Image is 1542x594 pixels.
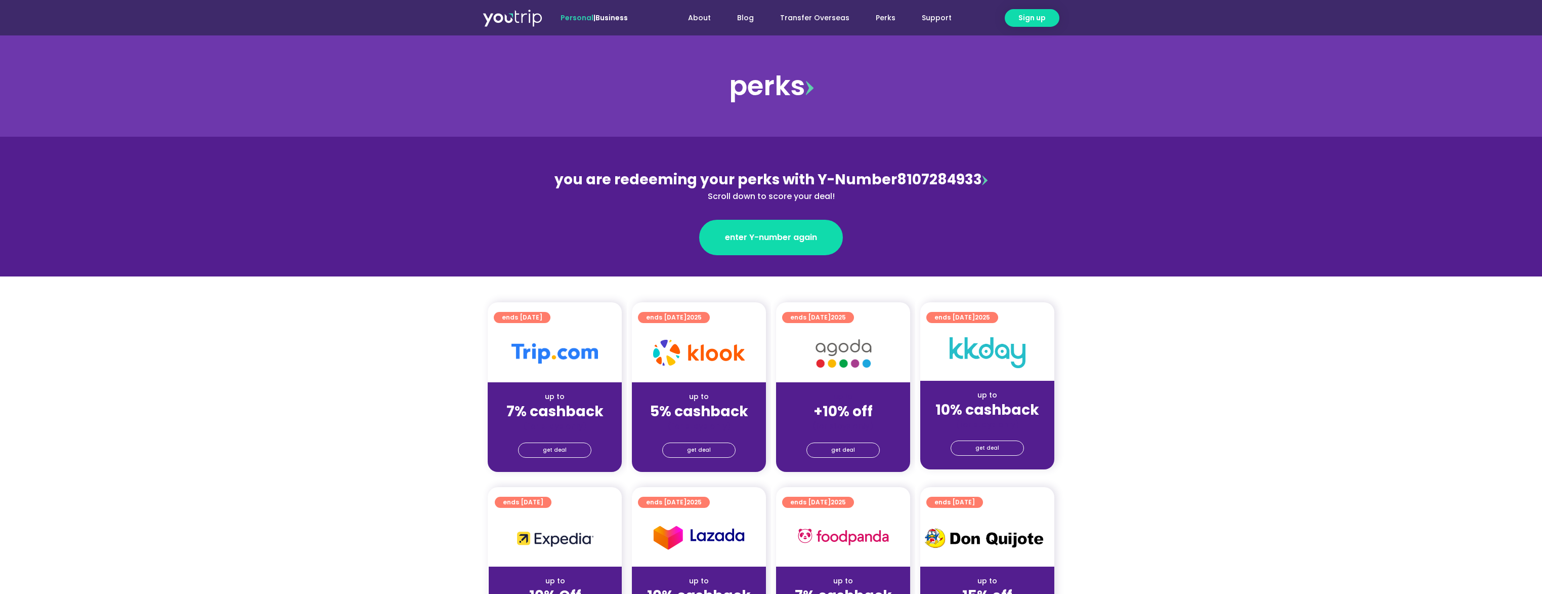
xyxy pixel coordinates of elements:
div: up to [784,576,902,586]
span: 2025 [687,313,702,322]
div: (for stays only) [640,421,758,431]
span: up to [834,391,852,402]
a: get deal [806,443,880,458]
strong: 7% cashback [506,402,604,421]
span: ends [DATE] [646,312,702,323]
a: About [675,9,724,27]
span: ends [DATE] [790,497,846,508]
span: ends [DATE] [934,312,990,323]
span: you are redeeming your perks with Y-Number [554,170,897,189]
span: | [561,13,628,23]
a: ends [DATE]2025 [638,312,710,323]
div: up to [497,576,614,586]
a: get deal [662,443,736,458]
a: ends [DATE]2025 [782,312,854,323]
a: ends [DATE]2025 [926,312,998,323]
span: ends [DATE] [790,312,846,323]
div: up to [640,391,758,402]
div: up to [928,390,1046,401]
span: get deal [543,443,567,457]
div: up to [496,391,614,402]
a: Perks [863,9,909,27]
a: Support [909,9,965,27]
a: get deal [518,443,591,458]
div: (for stays only) [928,419,1046,430]
div: up to [928,576,1046,586]
a: Transfer Overseas [767,9,863,27]
div: Scroll down to score your deal! [551,190,991,203]
a: ends [DATE]2025 [638,497,710,508]
a: ends [DATE]2025 [782,497,854,508]
span: enter Y-number again [725,231,817,244]
a: Blog [724,9,767,27]
a: ends [DATE] [926,497,983,508]
span: Personal [561,13,593,23]
span: ends [DATE] [503,497,543,508]
span: get deal [687,443,711,457]
span: get deal [975,441,999,455]
strong: 5% cashback [650,402,748,421]
a: ends [DATE] [495,497,551,508]
strong: +10% off [813,402,873,421]
strong: 10% cashback [935,400,1039,420]
a: get deal [951,441,1024,456]
span: Sign up [1018,13,1046,23]
div: up to [640,576,758,586]
a: ends [DATE] [494,312,550,323]
span: get deal [831,443,855,457]
a: Business [595,13,628,23]
a: Sign up [1005,9,1059,27]
span: ends [DATE] [502,312,542,323]
span: 2025 [687,498,702,506]
span: 2025 [831,498,846,506]
nav: Menu [655,9,965,27]
a: enter Y-number again [699,220,843,255]
div: (for stays only) [784,421,902,431]
span: ends [DATE] [646,497,702,508]
div: 8107284933 [551,169,991,203]
span: 2025 [975,313,990,322]
div: (for stays only) [496,421,614,431]
span: 2025 [831,313,846,322]
span: ends [DATE] [934,497,975,508]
